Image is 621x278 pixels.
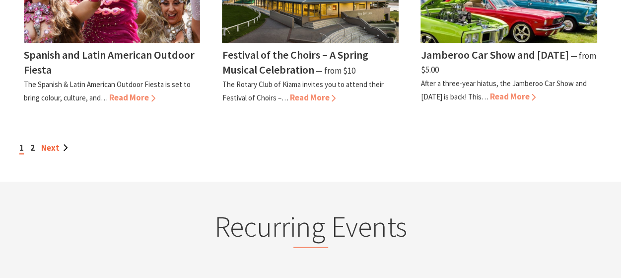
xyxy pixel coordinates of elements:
a: Next [41,142,68,153]
h4: Spanish and Latin American Outdoor Fiesta [24,48,195,76]
span: Read More [289,92,336,103]
p: After a three-year hiatus, the Jamberoo Car Show and [DATE] is back! This… [420,79,586,101]
span: ⁠— from $5.00 [420,50,596,75]
h4: Festival of the Choirs – A Spring Musical Celebration [222,48,368,76]
span: Read More [489,91,536,102]
h2: Recurring Events [116,209,505,248]
span: 1 [19,142,24,155]
span: Read More [109,92,155,103]
a: 2 [30,142,35,153]
p: The Spanish & Latin American Outdoor Fiesta is set to bring colour, culture, and… [24,80,191,102]
p: The Rotary Club of Kiama invites you to attend their Festival of Choirs –… [222,80,383,102]
h4: Jamberoo Car Show and [DATE] [420,48,568,62]
span: ⁠— from $10 [315,65,355,76]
